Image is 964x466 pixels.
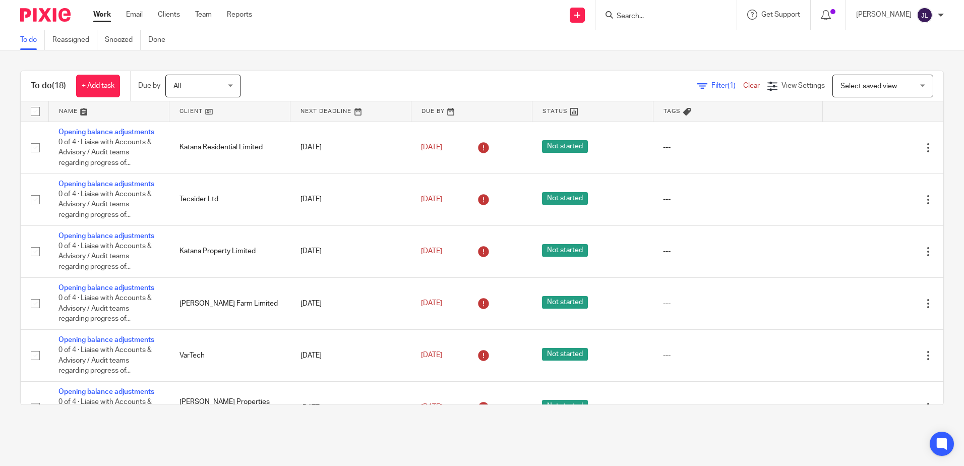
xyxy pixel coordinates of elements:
a: Team [195,10,212,20]
span: Filter [711,82,743,89]
p: Due by [138,81,160,91]
a: Opening balance adjustments [58,181,154,188]
span: View Settings [781,82,825,89]
span: 0 of 4 · Liaise with Accounts & Advisory / Audit teams regarding progress of... [58,191,152,218]
td: Katana Residential Limited [169,122,290,173]
span: [DATE] [421,300,442,307]
img: svg%3E [917,7,933,23]
div: --- [663,194,812,204]
td: [PERSON_NAME] Properties Limited [169,381,290,433]
td: Tecsider Ltd [169,173,290,225]
td: [PERSON_NAME] Farm Limited [169,277,290,329]
input: Search [616,12,706,21]
a: Done [148,30,173,50]
td: [DATE] [290,173,411,225]
span: Not started [542,348,588,361]
a: Clients [158,10,180,20]
span: Not started [542,244,588,257]
div: --- [663,299,812,309]
a: Opening balance adjustments [58,336,154,343]
a: Clear [743,82,760,89]
td: VarTech [169,329,290,381]
span: 0 of 4 · Liaise with Accounts & Advisory / Audit teams regarding progress of... [58,398,152,426]
a: Opening balance adjustments [58,232,154,240]
td: [DATE] [290,225,411,277]
a: To do [20,30,45,50]
a: + Add task [76,75,120,97]
div: --- [663,351,812,361]
span: 0 of 4 · Liaise with Accounts & Advisory / Audit teams regarding progress of... [58,139,152,166]
td: Katana Property Limited [169,225,290,277]
div: --- [663,402,812,413]
span: Not started [542,296,588,309]
span: Not started [542,192,588,205]
span: 0 of 4 · Liaise with Accounts & Advisory / Audit teams regarding progress of... [58,346,152,374]
a: Work [93,10,111,20]
span: [DATE] [421,196,442,203]
td: [DATE] [290,277,411,329]
div: --- [663,246,812,256]
span: [DATE] [421,144,442,151]
a: Reports [227,10,252,20]
span: Tags [664,108,681,114]
span: [DATE] [421,248,442,255]
a: Opening balance adjustments [58,129,154,136]
span: (18) [52,82,66,90]
div: --- [663,142,812,152]
span: [DATE] [421,352,442,359]
span: 0 of 4 · Liaise with Accounts & Advisory / Audit teams regarding progress of... [58,243,152,270]
td: [DATE] [290,329,411,381]
a: Reassigned [52,30,97,50]
a: Email [126,10,143,20]
td: [DATE] [290,381,411,433]
span: (1) [728,82,736,89]
a: Opening balance adjustments [58,284,154,292]
h1: To do [31,81,66,91]
span: Select saved view [840,83,897,90]
span: Not started [542,400,588,413]
span: 0 of 4 · Liaise with Accounts & Advisory / Audit teams regarding progress of... [58,295,152,322]
span: Not started [542,140,588,153]
a: Opening balance adjustments [58,388,154,395]
span: All [173,83,181,90]
p: [PERSON_NAME] [856,10,912,20]
a: Snoozed [105,30,141,50]
span: Get Support [761,11,800,18]
td: [DATE] [290,122,411,173]
span: [DATE] [421,404,442,411]
img: Pixie [20,8,71,22]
